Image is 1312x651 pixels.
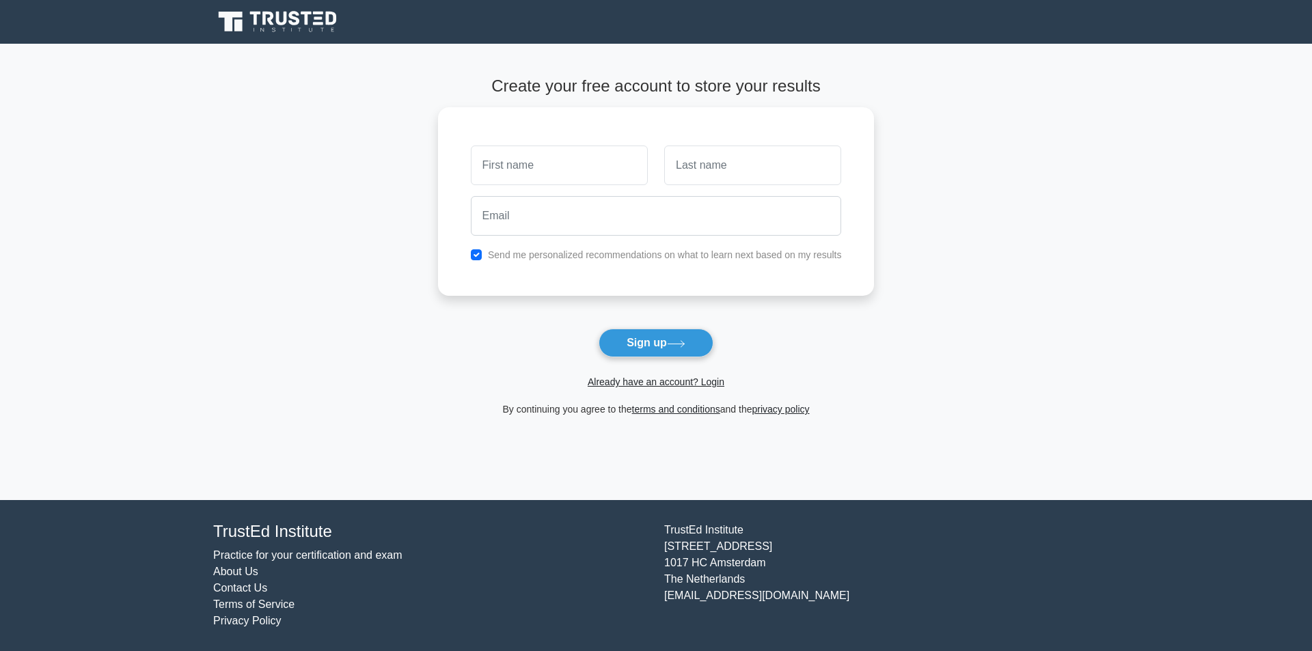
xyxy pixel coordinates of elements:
a: terms and conditions [632,404,720,415]
a: privacy policy [752,404,810,415]
input: Email [471,196,842,236]
label: Send me personalized recommendations on what to learn next based on my results [488,249,842,260]
input: First name [471,146,648,185]
div: TrustEd Institute [STREET_ADDRESS] 1017 HC Amsterdam The Netherlands [EMAIL_ADDRESS][DOMAIN_NAME] [656,522,1107,629]
a: Already have an account? Login [588,376,724,387]
a: Privacy Policy [213,615,282,626]
h4: Create your free account to store your results [438,77,875,96]
a: Terms of Service [213,598,295,610]
a: About Us [213,566,258,577]
h4: TrustEd Institute [213,522,648,542]
div: By continuing you agree to the and the [430,401,883,417]
a: Practice for your certification and exam [213,549,402,561]
a: Contact Us [213,582,267,594]
input: Last name [664,146,841,185]
button: Sign up [599,329,713,357]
